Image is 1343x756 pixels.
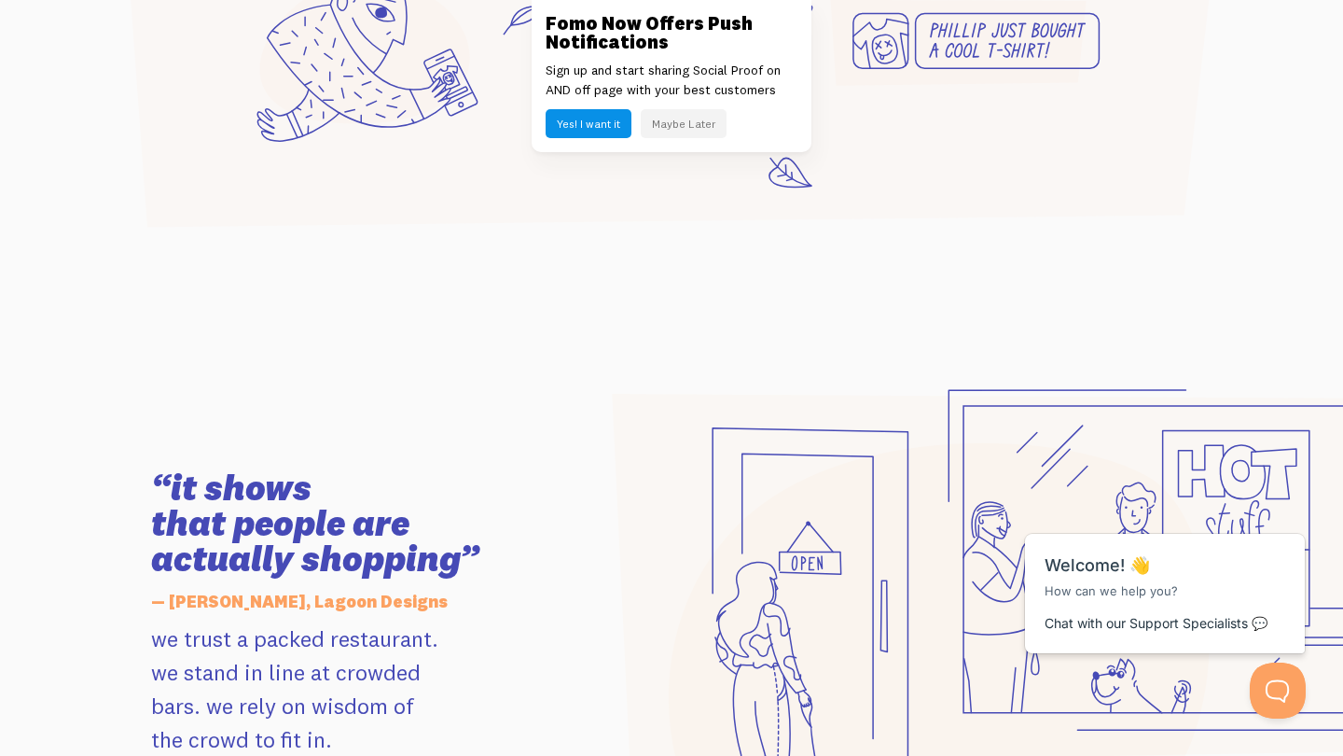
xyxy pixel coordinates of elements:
h3: Fomo Now Offers Push Notifications [546,14,797,51]
button: Yes! I want it [546,109,631,138]
iframe: Help Scout Beacon - Messages and Notifications [1016,487,1316,663]
h5: — [PERSON_NAME], Lagoon Designs [151,582,572,622]
iframe: Help Scout Beacon - Open [1250,663,1306,719]
p: we trust a packed restaurant. we stand in line at crowded bars. we rely on wisdom of the crowd to... [151,622,572,756]
button: Maybe Later [641,109,727,138]
h3: “it shows that people are actually shopping” [151,470,572,577]
p: Sign up and start sharing Social Proof on AND off page with your best customers [546,61,797,100]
